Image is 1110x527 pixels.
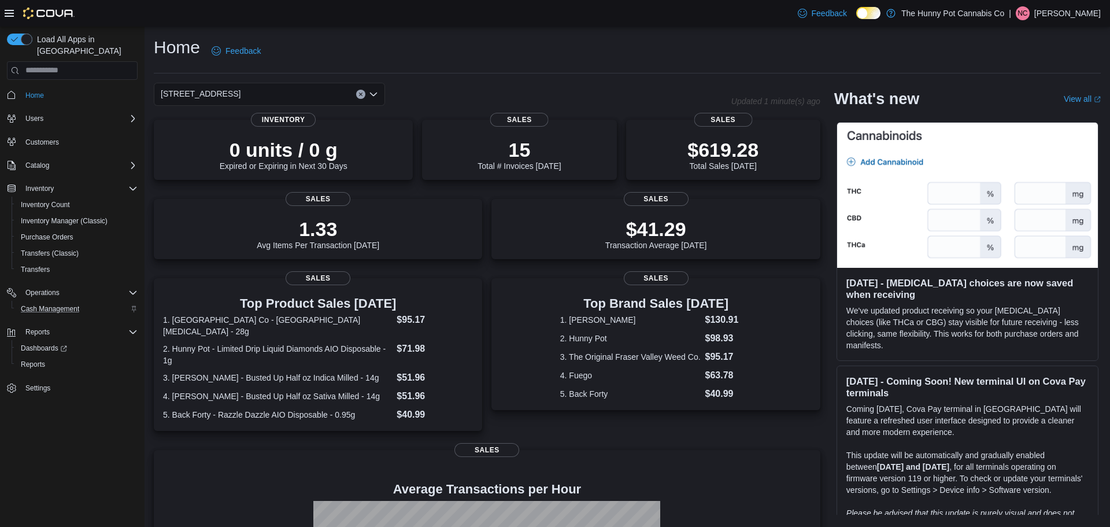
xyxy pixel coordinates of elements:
span: Operations [21,286,138,300]
span: Sales [694,113,752,127]
button: Users [2,110,142,127]
span: Dark Mode [856,19,857,20]
img: Cova [23,8,75,19]
p: Updated 1 minute(s) ago [731,97,820,106]
button: Purchase Orders [12,229,142,245]
dd: $98.93 [705,331,752,345]
span: Catalog [21,159,138,172]
p: Coming [DATE], Cova Pay terminal in [GEOGRAPHIC_DATA] will feature a refreshed user interface des... [846,403,1089,438]
span: Reports [21,325,138,339]
button: Operations [2,285,142,301]
span: Operations [25,288,60,297]
p: This update will be automatically and gradually enabled between , for all terminals operating on ... [846,449,1089,496]
span: [STREET_ADDRESS] [161,87,240,101]
button: Open list of options [369,90,378,99]
button: Catalog [2,157,142,174]
a: Dashboards [12,340,142,356]
span: Load All Apps in [GEOGRAPHIC_DATA] [32,34,138,57]
dt: 4. [PERSON_NAME] - Busted Up Half oz Sativa Milled - 14g [163,390,392,402]
button: Reports [12,356,142,373]
div: Total Sales [DATE] [687,138,758,171]
span: Inventory Manager (Classic) [16,214,138,228]
span: Sales [490,113,549,127]
svg: External link [1094,96,1101,103]
button: Reports [2,324,142,340]
span: Inventory Manager (Classic) [21,216,108,226]
span: Transfers (Classic) [16,246,138,260]
button: Transfers (Classic) [12,245,142,261]
span: Purchase Orders [21,233,73,242]
span: Inventory [21,182,138,196]
button: Home [2,87,142,104]
p: [PERSON_NAME] [1034,6,1101,20]
p: 1.33 [257,218,379,241]
a: Cash Management [16,302,84,316]
span: Users [25,114,43,123]
button: Clear input [356,90,365,99]
h3: Top Brand Sales [DATE] [560,297,752,311]
a: Customers [21,135,64,149]
dt: 2. Hunny Pot [560,333,701,344]
span: Home [21,88,138,102]
span: Feedback [812,8,847,19]
span: Reports [16,358,138,371]
span: Sales [454,443,519,457]
a: Settings [21,381,55,395]
dd: $51.96 [397,371,473,385]
span: Cash Management [21,304,79,314]
span: Transfers [21,265,50,274]
span: Reports [25,327,50,337]
span: Settings [25,384,50,393]
dd: $63.78 [705,368,752,382]
button: Customers [2,134,142,150]
button: Reports [21,325,54,339]
dt: 3. [PERSON_NAME] - Busted Up Half oz Indica Milled - 14g [163,372,392,384]
span: Dashboards [21,344,67,353]
span: Reports [21,360,45,369]
h3: Top Product Sales [DATE] [163,297,473,311]
button: Users [21,112,48,126]
span: Users [21,112,138,126]
div: Expired or Expiring in Next 30 Days [220,138,347,171]
span: Cash Management [16,302,138,316]
button: Inventory Manager (Classic) [12,213,142,229]
span: Feedback [225,45,261,57]
span: Sales [624,192,689,206]
span: Inventory [251,113,316,127]
div: Nick Cirinna [1016,6,1030,20]
a: Reports [16,358,50,371]
div: Total # Invoices [DATE] [478,138,561,171]
button: Inventory [21,182,58,196]
button: Cash Management [12,301,142,317]
p: | [1009,6,1011,20]
button: Inventory Count [12,197,142,213]
span: NC [1017,6,1027,20]
span: Inventory [25,184,54,193]
dt: 4. Fuego [560,370,701,381]
span: Dashboards [16,341,138,355]
a: Feedback [207,39,265,62]
dd: $95.17 [705,350,752,364]
span: Sales [286,192,350,206]
dt: 1. [PERSON_NAME] [560,314,701,326]
h1: Home [154,36,200,59]
div: Avg Items Per Transaction [DATE] [257,218,379,250]
span: Customers [21,135,138,149]
dt: 5. Back Forty [560,388,701,400]
span: Sales [286,271,350,285]
dt: 2. Hunny Pot - Limited Drip Liquid Diamonds AIO Disposable - 1g [163,343,392,366]
p: The Hunny Pot Cannabis Co [901,6,1004,20]
p: We've updated product receiving so your [MEDICAL_DATA] choices (like THCa or CBG) stay visible fo... [846,305,1089,351]
h3: [DATE] - Coming Soon! New terminal UI on Cova Pay terminals [846,375,1089,399]
span: Purchase Orders [16,230,138,244]
a: Inventory Count [16,198,75,212]
span: Customers [25,138,59,147]
p: $41.29 [605,218,707,241]
div: Transaction Average [DATE] [605,218,707,250]
a: Dashboards [16,341,72,355]
dd: $40.99 [397,408,473,422]
button: Settings [2,379,142,396]
dt: 5. Back Forty - Razzle Dazzle AIO Disposable - 0.95g [163,409,392,421]
dt: 1. [GEOGRAPHIC_DATA] Co - [GEOGRAPHIC_DATA][MEDICAL_DATA] - 28g [163,314,392,337]
button: Operations [21,286,64,300]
